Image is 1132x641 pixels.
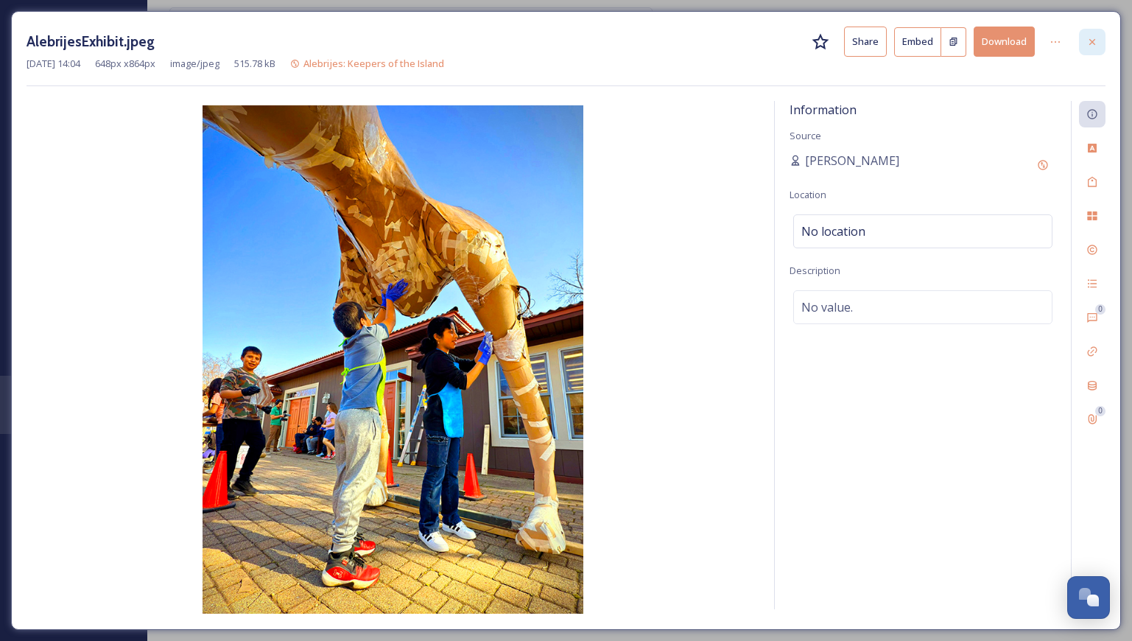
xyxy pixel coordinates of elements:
span: No location [801,223,865,240]
span: Location [790,188,826,201]
button: Share [844,27,887,57]
img: AlebrijesExhibit.jpeg [27,105,759,614]
span: 515.78 kB [234,57,275,71]
span: No value. [801,298,853,316]
span: Information [790,102,857,118]
button: Download [974,27,1035,57]
div: 0 [1095,406,1105,416]
span: image/jpeg [170,57,219,71]
button: Open Chat [1067,576,1110,619]
span: [PERSON_NAME] [805,152,899,169]
span: Source [790,129,821,142]
span: Alebrijes: Keepers of the Island [303,57,444,70]
span: [DATE] 14:04 [27,57,80,71]
span: 648 px x 864 px [95,57,155,71]
button: Embed [894,27,941,57]
div: 0 [1095,304,1105,315]
span: Description [790,264,840,277]
h3: AlebrijesExhibit.jpeg [27,31,155,52]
